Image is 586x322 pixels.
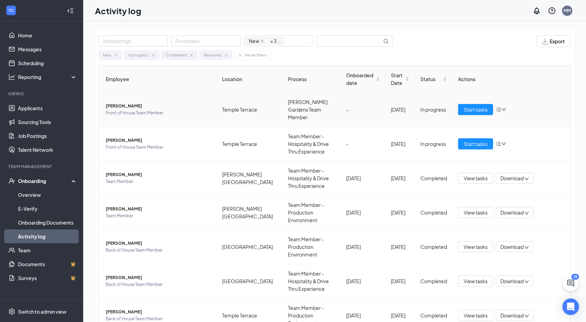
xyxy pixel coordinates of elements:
span: down [524,211,529,216]
h1: Activity log [95,5,141,17]
th: Employee [99,66,217,93]
button: Export [536,35,571,47]
span: Team Member [106,178,211,185]
span: [PERSON_NAME] [106,274,211,281]
td: Team Member - Production Environment [282,195,341,230]
span: Start tasks [464,106,488,113]
span: Status [420,75,442,83]
td: Team Member - Hospitality & Drive Thru Experience [282,127,341,161]
a: Applicants [18,101,77,115]
span: Start tasks [464,140,488,148]
th: Start Date [385,66,415,93]
td: [PERSON_NAME][GEOGRAPHIC_DATA] [217,161,282,195]
span: New [249,37,259,45]
span: + 3 ... [270,37,281,45]
div: [DATE] [391,209,409,216]
a: Sourcing Tools [18,115,77,129]
span: Download [500,278,524,285]
div: [DATE] [391,312,409,319]
a: Team [18,243,77,257]
span: [PERSON_NAME] [106,137,211,144]
div: Completed [420,174,447,182]
a: E-Verify [18,202,77,216]
div: [DATE] [347,277,380,285]
span: bars [496,141,501,147]
div: [DATE] [347,174,380,182]
span: Download [500,175,524,182]
span: Back of House Team Member [106,281,211,288]
span: down [524,279,529,284]
svg: Settings [8,308,15,315]
a: Activity log [18,229,77,243]
span: Download [500,209,524,216]
span: View tasks [464,312,488,319]
a: Overview [18,188,77,202]
span: View tasks [464,174,488,182]
span: + 3 ... [267,37,285,45]
div: Switch to admin view [18,308,67,315]
span: Front of House Team Member [106,110,211,116]
div: In progress [128,52,149,58]
div: Reset filters [245,52,267,58]
button: View tasks [458,241,493,252]
div: [DATE] [391,174,409,182]
button: View tasks [458,310,493,321]
div: Completed [166,52,187,58]
td: Temple Terrace [217,93,282,127]
a: SurveysCrown [18,271,77,285]
div: Removed [204,52,221,58]
span: [PERSON_NAME] [106,103,211,110]
div: [DATE] [391,140,409,148]
span: Team Member [106,212,211,219]
td: [PERSON_NAME] Gardens Team Member [282,93,341,127]
button: Start tasks [458,138,493,149]
div: Team Management [8,164,76,169]
div: MM [564,8,571,14]
div: [DATE] [347,243,380,251]
span: Download [500,312,524,319]
a: Scheduling [18,56,77,70]
td: [GEOGRAPHIC_DATA] [217,264,282,298]
td: [GEOGRAPHIC_DATA] [217,230,282,264]
div: New [103,52,111,58]
div: In progress [420,106,447,113]
span: Front of House Team Member [106,144,211,151]
svg: QuestionInfo [548,7,556,15]
span: bars [496,107,501,112]
div: Completed [420,312,447,319]
div: Open Intercom Messenger [562,298,579,315]
svg: Analysis [8,73,15,80]
span: Start Date [391,71,404,87]
a: DocumentsCrown [18,257,77,271]
a: Messages [18,42,77,56]
span: View tasks [464,209,488,216]
span: View tasks [464,277,488,285]
a: Job Postings [18,129,77,143]
span: down [501,141,506,146]
span: [PERSON_NAME] [106,171,211,178]
span: [PERSON_NAME] [106,308,211,315]
svg: Collapse [67,7,74,14]
div: [DATE] [391,106,409,113]
span: New [246,37,266,45]
span: down [524,314,529,319]
div: Reporting [18,73,78,80]
span: View tasks [464,243,488,251]
span: down [501,107,506,112]
td: Team Member - Hospitality & Drive Thru Experience [282,264,341,298]
a: Talent Network [18,143,77,157]
div: [DATE] [391,277,409,285]
a: Onboarding Documents [18,216,77,229]
th: Actions [453,66,570,93]
span: [PERSON_NAME] [106,240,211,247]
span: down [524,176,529,181]
div: [DATE] [347,312,380,319]
span: Back of House Team Member [106,247,211,254]
span: [PERSON_NAME] [106,206,211,212]
div: In progress [420,140,447,148]
span: Download [500,243,524,251]
button: View tasks [458,173,493,184]
button: View tasks [458,276,493,287]
td: Team Member - Production Environment [282,230,341,264]
div: Completed [420,243,447,251]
